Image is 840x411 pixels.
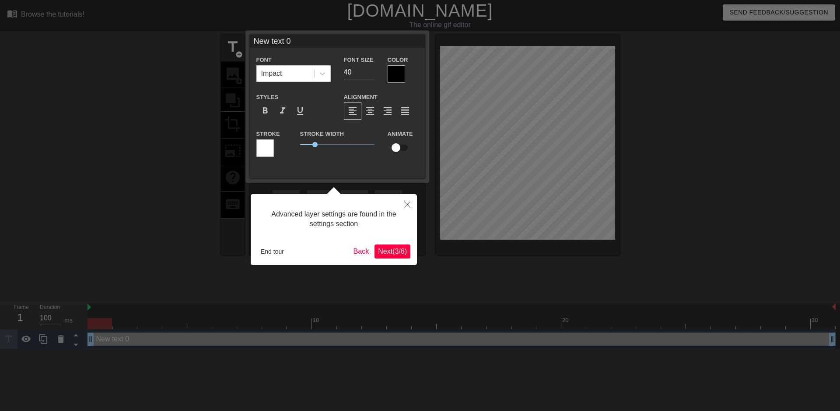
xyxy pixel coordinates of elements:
[257,201,410,238] div: Advanced layer settings are found in the settings section
[374,244,410,259] button: Next
[257,245,287,258] button: End tour
[350,244,373,259] button: Back
[398,194,417,214] button: Close
[378,248,407,255] span: Next ( 3 / 6 )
